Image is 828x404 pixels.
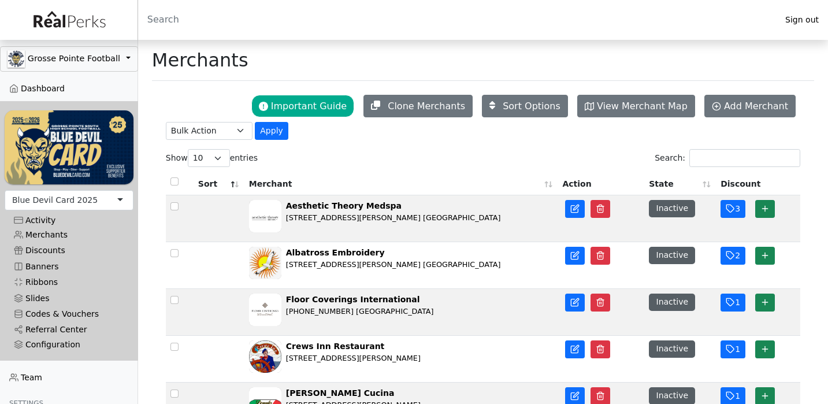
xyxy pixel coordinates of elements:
input: Search [138,6,776,34]
a: Add Merchant [704,95,796,117]
div: Blue Devil Card 2025 [12,194,98,206]
a: Banners [5,259,133,275]
img: WvZzOez5OCqmO91hHZfJL7W2tJ07LbGMjwPPNJwI.png [5,110,133,184]
label: Show entries [166,149,258,167]
th: Sort: activate to sort column descending [194,171,244,195]
button: Inactive [649,340,695,357]
div: Activity [14,216,124,225]
img: real_perks_logo-01.svg [27,7,110,33]
a: Albatross Embroidery [STREET_ADDRESS][PERSON_NAME] [GEOGRAPHIC_DATA] [249,247,554,284]
button: Inactive [649,247,695,264]
div: Albatross Embroidery [286,247,501,259]
a: Merchants [5,227,133,243]
th: State: activate to sort column ascending [644,171,716,195]
button: 1 [721,340,745,358]
a: Ribbons [5,275,133,290]
button: Inactive [649,294,695,310]
a: Referral Center [5,322,133,338]
div: [STREET_ADDRESS][PERSON_NAME] [GEOGRAPHIC_DATA] [286,259,501,270]
div: [STREET_ADDRESS][PERSON_NAME] [286,353,421,364]
a: Crews Inn Restaurant [STREET_ADDRESS][PERSON_NAME] [249,340,554,377]
div: Aesthetic Theory Medspa [286,200,501,212]
span: Add Merchant [724,101,788,112]
span: View Merchant Map [597,101,688,112]
th: Merchant: activate to sort column ascending [244,171,558,195]
span: Important Guide [271,101,347,112]
img: GAa1zriJJmkmu1qRtUwg8x1nQwzlKm3DoqW9UgYl.jpg [8,50,25,68]
label: Search: [655,149,800,167]
select: .form-select-sm example [166,122,253,140]
div: Crews Inn Restaurant [286,340,421,353]
button: Inactive [649,200,695,217]
div: [PERSON_NAME] Cucina [286,387,421,399]
div: Floor Coverings International [286,294,434,306]
button: Clone Merchants [363,95,473,117]
input: Search: [689,149,800,167]
button: Apply [255,122,288,140]
div: [STREET_ADDRESS][PERSON_NAME] [GEOGRAPHIC_DATA] [286,212,501,223]
button: Sort Options [482,95,568,117]
a: Slides [5,290,133,306]
div: [PHONE_NUMBER] [GEOGRAPHIC_DATA] [286,306,434,317]
a: View Merchant Map [577,95,695,117]
button: Inactive [649,387,695,404]
a: Floor Coverings International [PHONE_NUMBER] [GEOGRAPHIC_DATA] [249,294,554,331]
th: Action [558,171,644,195]
button: Important Guide [251,95,354,117]
button: 2 [721,247,745,265]
a: Sign out [776,12,828,28]
img: rT68sBaw8aPE85LadKvNM4RMuXDdD6E9jeonjBUi.jpg [249,200,281,232]
div: Configuration [14,340,124,350]
a: Discounts [5,243,133,258]
a: Aesthetic Theory Medspa [STREET_ADDRESS][PERSON_NAME] [GEOGRAPHIC_DATA] [249,200,554,237]
img: 5NwYGiarg57GJcC4qSFZYzQQx4SbxwmXg3PFEnFX.png [249,340,281,373]
button: 3 [721,200,745,218]
span: Sort Options [503,101,560,112]
a: Codes & Vouchers [5,306,133,322]
h1: Merchants [152,49,248,71]
select: Showentries [188,149,230,167]
img: lCcjtYvH4BaOKQSPOoSkJclAIsAATIAKvG1sYaph.png [249,294,281,326]
th: Discount [716,171,800,195]
button: 1 [721,294,745,312]
img: y9myRDWFk3Trh2oskp33SzQrDpG210x8IXJha352.jpg [249,247,281,279]
span: Clone Merchants [388,101,465,112]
